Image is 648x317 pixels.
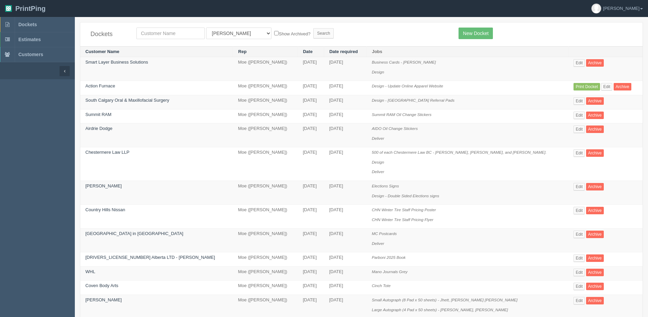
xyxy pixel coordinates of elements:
td: Moe ([PERSON_NAME]) [233,266,298,281]
i: Large Autograph (4 Pad x 50 sheets) - [PERSON_NAME], [PERSON_NAME] [372,307,508,312]
a: Archive [586,231,604,238]
i: Deliver [372,169,384,174]
a: Smart Layer Business Solutions [85,60,148,65]
a: Archive [586,297,604,304]
i: Design - Double Sided Elections signs [372,194,439,198]
a: Date [303,49,313,54]
a: Edit [574,149,585,157]
a: Edit [601,83,612,90]
a: [DRIVERS_LICENSE_NUMBER] Alberta LTD - [PERSON_NAME] [85,255,215,260]
td: [DATE] [324,109,367,123]
th: Jobs [367,46,569,57]
a: [PERSON_NAME] [85,297,122,302]
i: CHN Winter Tire Staff Pricing Poster [372,207,436,212]
td: [DATE] [298,205,324,229]
td: Moe ([PERSON_NAME]) [233,205,298,229]
td: Moe ([PERSON_NAME]) [233,147,298,181]
img: logo-3e63b451c926e2ac314895c53de4908e5d424f24456219fb08d385ab2e579770.png [5,5,12,12]
td: [DATE] [324,205,367,229]
i: 500 of each Chestermere Law BC - [PERSON_NAME], [PERSON_NAME], and [PERSON_NAME]. [372,150,547,154]
td: Moe ([PERSON_NAME]) [233,229,298,252]
td: [DATE] [324,123,367,147]
i: AIDO Oil Change Stickers [372,126,418,131]
a: South Calgary Oral & Maxillofacial Surgery [85,98,169,103]
a: Edit [574,297,585,304]
td: Moe ([PERSON_NAME]) [233,181,298,204]
a: Archive [586,283,604,290]
a: Archive [586,207,604,214]
td: Moe ([PERSON_NAME]) [233,57,298,81]
a: Edit [574,269,585,276]
td: Moe ([PERSON_NAME]) [233,81,298,95]
input: Search [313,28,334,38]
span: Estimates [18,37,41,42]
a: Coven Body Arts [85,283,118,288]
i: Elections Signs [372,184,399,188]
i: Cinch Tote [372,283,391,288]
input: Show Archived? [274,31,279,35]
i: Design - Update Online Apparel Website [372,84,443,88]
i: Deliver [372,241,384,246]
td: [DATE] [324,281,367,295]
a: [PERSON_NAME] [85,183,122,188]
td: [DATE] [298,252,324,267]
i: CHN Winter Tire Staff Pricing Flyer [372,217,433,222]
a: Archive [586,112,604,119]
label: Show Archived? [274,30,310,37]
a: Edit [574,112,585,119]
a: Archive [586,126,604,133]
td: [DATE] [324,229,367,252]
a: Print Docket [574,83,600,90]
a: Archive [586,254,604,262]
a: Edit [574,231,585,238]
td: [DATE] [324,95,367,110]
a: Action Furnace [85,83,115,88]
td: Moe ([PERSON_NAME]) [233,95,298,110]
td: [DATE] [324,266,367,281]
a: WHL [85,269,95,274]
td: [DATE] [298,229,324,252]
input: Customer Name [136,28,205,39]
a: Archive [614,83,631,90]
td: Moe ([PERSON_NAME]) [233,252,298,267]
a: Edit [574,59,585,67]
a: Edit [574,126,585,133]
td: [DATE] [298,123,324,147]
td: [DATE] [298,266,324,281]
a: Edit [574,207,585,214]
td: [DATE] [298,57,324,81]
h4: Dockets [90,31,126,38]
td: [DATE] [298,109,324,123]
a: Edit [574,97,585,105]
td: Moe ([PERSON_NAME]) [233,123,298,147]
a: Archive [586,97,604,105]
a: Airdrie Dodge [85,126,113,131]
a: Rep [238,49,247,54]
td: [DATE] [324,57,367,81]
td: Moe ([PERSON_NAME]) [233,109,298,123]
span: Dockets [18,22,37,27]
i: Design - [GEOGRAPHIC_DATA] Referral Pads [372,98,454,102]
a: Summit RAM [85,112,112,117]
span: Customers [18,52,43,57]
a: Edit [574,283,585,290]
td: [DATE] [324,252,367,267]
a: Date required [329,49,358,54]
a: [GEOGRAPHIC_DATA] in [GEOGRAPHIC_DATA] [85,231,183,236]
i: Parboni 2025 Book [372,255,405,260]
td: [DATE] [324,181,367,204]
a: Chestermere Law LLP [85,150,129,155]
td: [DATE] [298,281,324,295]
a: Archive [586,269,604,276]
i: Deliver [372,136,384,140]
a: Archive [586,59,604,67]
a: Country Hills Nissan [85,207,125,212]
i: Design [372,160,384,164]
a: New Docket [459,28,493,39]
td: [DATE] [324,147,367,181]
a: Edit [574,183,585,190]
a: Archive [586,183,604,190]
td: Moe ([PERSON_NAME]) [233,281,298,295]
i: Business Cards - [PERSON_NAME] [372,60,436,64]
td: [DATE] [298,181,324,204]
